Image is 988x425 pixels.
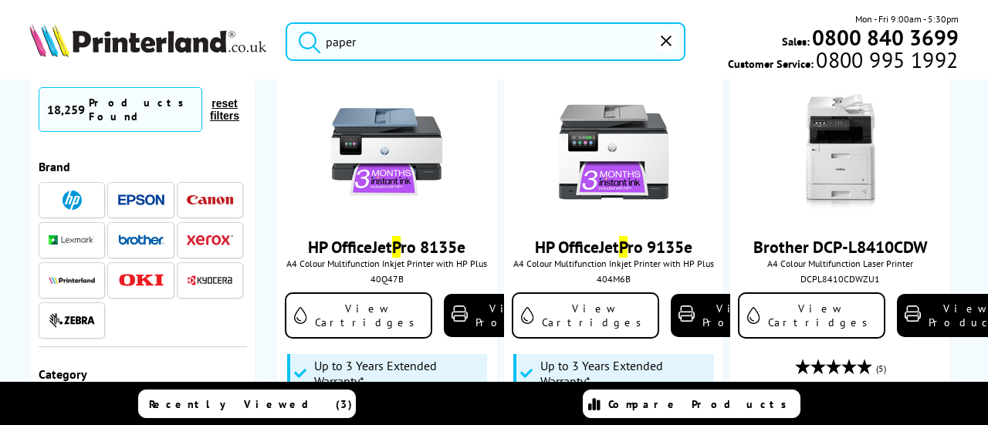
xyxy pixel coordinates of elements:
mark: P [619,236,628,258]
img: Kyocera [187,275,233,286]
img: Canon [187,195,233,205]
span: Brand [39,159,70,174]
img: hp-8135e-front-new-small.jpg [329,94,445,210]
input: Search product or brand [286,22,685,61]
span: Customer Service: [728,52,958,71]
div: Products Found [89,96,194,123]
div: 404M6B [516,273,712,285]
img: Zebra [49,312,95,328]
a: View Cartridges [738,292,885,339]
a: Recently Viewed (3) [138,390,356,418]
span: Sales: [782,34,810,49]
mark: P [392,236,401,258]
img: DCP-L8410CDW-FRONT-small.jpg [783,94,898,210]
span: Up to 3 Years Extended Warranty* [540,358,710,389]
span: Recently Viewed (3) [149,397,353,411]
span: A4 Colour Multifunction Inkjet Printer with HP Plus [285,258,489,269]
a: 0800 840 3699 [810,30,959,45]
img: Lexmark [49,235,95,245]
b: 0800 840 3699 [812,23,959,52]
div: 40Q47B [289,273,486,285]
a: Brother DCP-L8410CDW [753,236,928,258]
a: View Product [444,294,560,337]
span: A4 Colour Multifunction Laser Printer [738,258,942,269]
div: DCPL8410CDWZU1 [742,273,939,285]
a: HP OfficeJetPro 9135e [535,236,692,258]
a: View Product [671,294,787,337]
span: (5) [876,354,886,383]
img: Printerland Logo [29,23,266,56]
span: Mon - Fri 9:00am - 5:30pm [855,12,959,26]
img: OKI [118,274,164,287]
span: A4 Colour Multifunction Inkjet Printer with HP Plus [512,258,716,269]
img: Brother [118,234,164,245]
a: View Cartridges [512,292,659,339]
span: Category [39,366,87,382]
img: Printerland [49,276,95,284]
img: Xerox [187,234,233,245]
img: hp-officejet-pro-9135e-front-new-small.jpg [556,94,672,210]
a: View Cartridges [285,292,432,339]
a: Printerland Logo [29,23,266,59]
a: Compare Products [583,390,800,418]
span: Up to 3 Years Extended Warranty* [314,358,484,389]
span: 0800 995 1992 [814,52,958,67]
span: Compare Products [608,397,795,411]
span: 18,259 [47,102,85,117]
img: Epson [118,194,164,206]
img: HP [63,191,82,210]
a: HP OfficeJetPro 8135e [308,236,465,258]
button: reset filters [202,96,247,123]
